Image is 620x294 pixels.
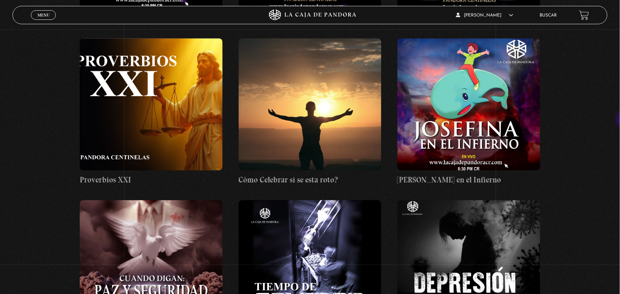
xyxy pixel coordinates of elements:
a: [PERSON_NAME] en el Infierno [397,38,540,186]
span: Menu [37,13,50,17]
a: Proverbios XXI [80,38,223,186]
h4: [PERSON_NAME] en el Infierno [397,174,540,186]
h4: Cómo Celebrar si se esta roto? [239,174,382,186]
a: Buscar [540,13,557,18]
h4: Proverbios XXI [80,174,223,186]
a: Cómo Celebrar si se esta roto? [239,38,382,186]
a: View your shopping cart [579,10,589,20]
span: [PERSON_NAME] [456,13,513,18]
span: Cerrar [35,19,52,24]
